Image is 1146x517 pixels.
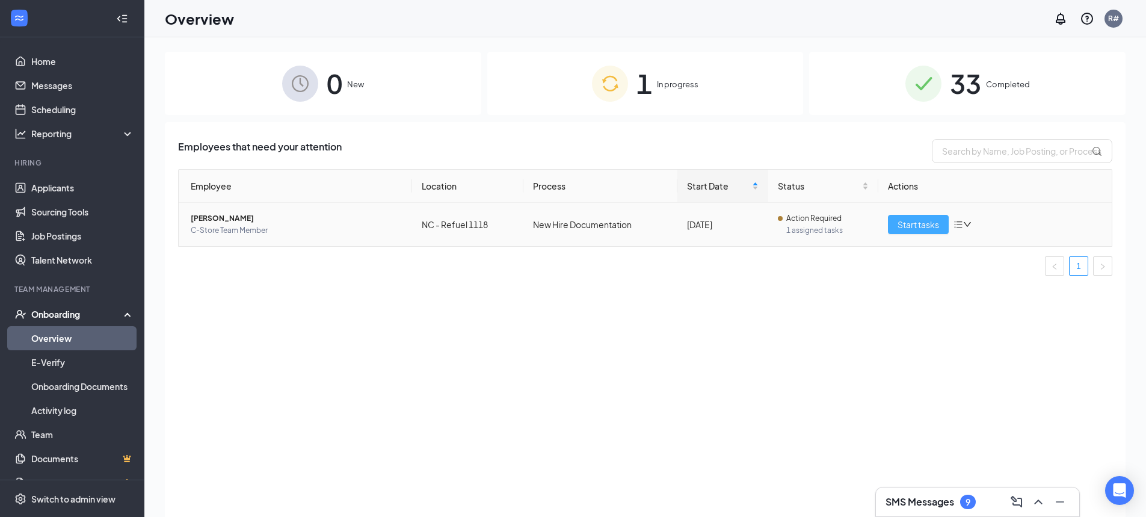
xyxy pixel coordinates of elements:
[31,493,116,505] div: Switch to admin view
[165,8,234,29] h1: Overview
[31,326,134,350] a: Overview
[31,471,134,495] a: SurveysCrown
[31,200,134,224] a: Sourcing Tools
[31,128,135,140] div: Reporting
[14,128,26,140] svg: Analysis
[31,98,134,122] a: Scheduling
[1053,495,1067,509] svg: Minimize
[191,224,402,237] span: C-Store Team Member
[1069,256,1088,276] li: 1
[1099,263,1106,270] span: right
[31,49,134,73] a: Home
[1045,256,1064,276] button: left
[191,212,402,224] span: [PERSON_NAME]
[31,308,124,320] div: Onboarding
[31,374,134,398] a: Onboarding Documents
[878,170,1112,203] th: Actions
[768,170,878,203] th: Status
[886,495,954,509] h3: SMS Messages
[786,224,869,237] span: 1 assigned tasks
[898,218,939,231] span: Start tasks
[1070,257,1088,275] a: 1
[116,13,128,25] svg: Collapse
[14,308,26,320] svg: UserCheck
[1093,256,1112,276] button: right
[412,203,523,246] td: NC - Refuel 1118
[1105,476,1134,505] div: Open Intercom Messenger
[657,78,698,90] span: In progress
[31,350,134,374] a: E-Verify
[31,224,134,248] a: Job Postings
[786,212,842,224] span: Action Required
[888,215,949,234] button: Start tasks
[523,170,677,203] th: Process
[31,398,134,423] a: Activity log
[412,170,523,203] th: Location
[1053,11,1068,26] svg: Notifications
[523,203,677,246] td: New Hire Documentation
[31,423,134,447] a: Team
[636,63,652,104] span: 1
[963,220,972,229] span: down
[31,248,134,272] a: Talent Network
[1009,495,1024,509] svg: ComposeMessage
[31,176,134,200] a: Applicants
[1051,263,1058,270] span: left
[31,73,134,98] a: Messages
[932,139,1112,163] input: Search by Name, Job Posting, or Process
[13,12,25,24] svg: WorkstreamLogo
[1050,492,1070,512] button: Minimize
[687,179,750,193] span: Start Date
[347,78,364,90] span: New
[14,158,132,168] div: Hiring
[1045,256,1064,276] li: Previous Page
[1093,256,1112,276] li: Next Page
[778,179,860,193] span: Status
[178,139,342,163] span: Employees that need your attention
[687,218,759,231] div: [DATE]
[14,284,132,294] div: Team Management
[1007,492,1026,512] button: ComposeMessage
[179,170,412,203] th: Employee
[986,78,1030,90] span: Completed
[1031,495,1046,509] svg: ChevronUp
[327,63,342,104] span: 0
[1108,13,1119,23] div: R#
[1080,11,1094,26] svg: QuestionInfo
[953,220,963,229] span: bars
[31,447,134,471] a: DocumentsCrown
[966,497,970,507] div: 9
[950,63,981,104] span: 33
[1029,492,1048,512] button: ChevronUp
[14,493,26,505] svg: Settings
